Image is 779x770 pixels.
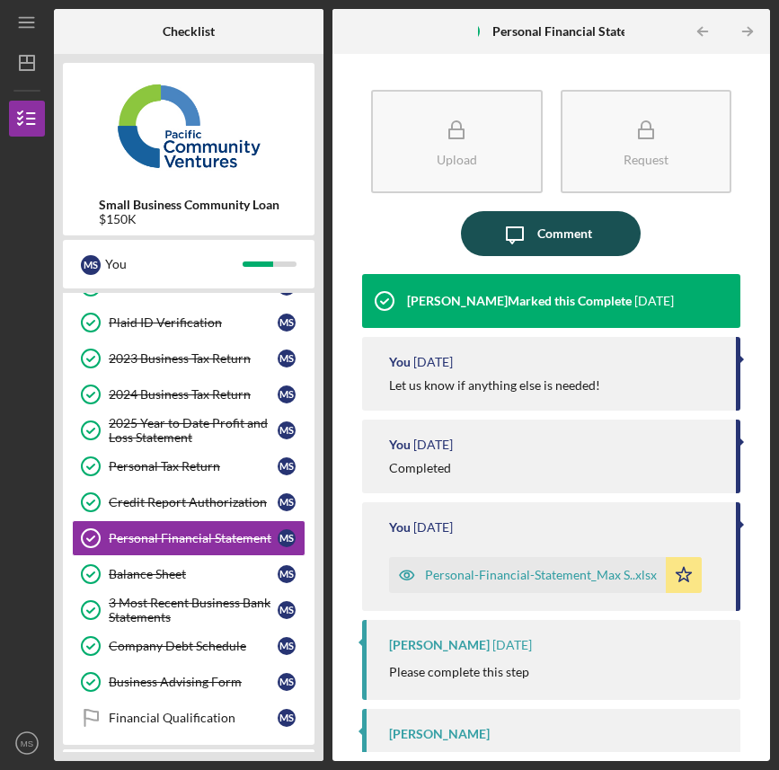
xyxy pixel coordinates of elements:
button: Request [561,90,731,193]
div: You [389,520,411,535]
div: [PERSON_NAME] Marked this Complete [407,294,632,308]
b: Checklist [163,24,215,39]
time: 2025-08-12 04:02 [413,438,453,452]
div: Personal Financial Statement [109,531,278,545]
a: 2024 Business Tax ReturnMS [72,376,305,412]
div: 2024 Business Tax Return [109,387,278,402]
div: M S [278,673,296,691]
div: [PERSON_NAME] [389,638,490,652]
button: Comment [461,211,641,256]
time: 2025-08-12 04:02 [413,520,453,535]
div: Financial Qualification [109,711,278,725]
div: Company Debt Schedule [109,639,278,653]
a: Balance SheetMS [72,556,305,592]
div: Upload [437,153,477,166]
div: Business Advising Form [109,675,278,689]
div: Personal Tax Return [109,459,278,474]
a: Personal Financial StatementMS [72,520,305,556]
div: M S [278,314,296,332]
a: Financial QualificationMS [72,700,305,736]
div: M S [278,637,296,655]
b: Small Business Community Loan [99,198,279,212]
div: M S [278,385,296,403]
div: 3 Most Recent Business Bank Statements [109,596,278,624]
a: Business Advising FormMS [72,664,305,700]
div: Credit Report Authorization [109,495,278,509]
div: Plaid ID Verification [109,315,278,330]
button: Upload [371,90,542,193]
div: $150K [99,212,279,226]
div: Comment [537,211,592,256]
div: M S [81,255,101,275]
b: Personal Financial Statement [492,24,656,39]
div: M S [278,493,296,511]
p: Please complete this step [389,662,529,682]
a: Company Debt ScheduleMS [72,628,305,664]
div: M S [278,601,296,619]
time: 2025-08-13 17:24 [413,355,453,369]
text: MS [21,739,33,748]
a: 2023 Business Tax ReturnMS [72,341,305,376]
div: M S [278,350,296,367]
div: 2023 Business Tax Return [109,351,278,366]
div: You [105,249,243,279]
div: Request [624,153,668,166]
a: 2025 Year to Date Profit and Loss StatementMS [72,412,305,448]
div: M S [278,457,296,475]
button: MS [9,725,45,761]
div: M S [278,529,296,547]
div: Balance Sheet [109,567,278,581]
a: Plaid ID VerificationMS [72,305,305,341]
div: 2025 Year to Date Profit and Loss Statement [109,416,278,445]
button: Personal-Financial-Statement_Max S..xlsx [389,557,702,593]
div: M S [278,565,296,583]
div: [PERSON_NAME] [389,727,490,741]
div: M S [278,421,296,439]
a: 3 Most Recent Business Bank StatementsMS [72,592,305,628]
a: Personal Tax ReturnMS [72,448,305,484]
time: 2025-08-13 19:49 [634,294,674,308]
div: You [389,355,411,369]
a: Credit Report AuthorizationMS [72,484,305,520]
div: M S [278,709,296,727]
img: Product logo [63,72,314,180]
div: Personal-Financial-Statement_Max S..xlsx [425,568,657,582]
div: Completed [389,461,451,475]
div: Let us know if anything else is needed! [389,378,600,393]
div: You [389,438,411,452]
time: 2025-08-06 19:52 [492,638,532,652]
